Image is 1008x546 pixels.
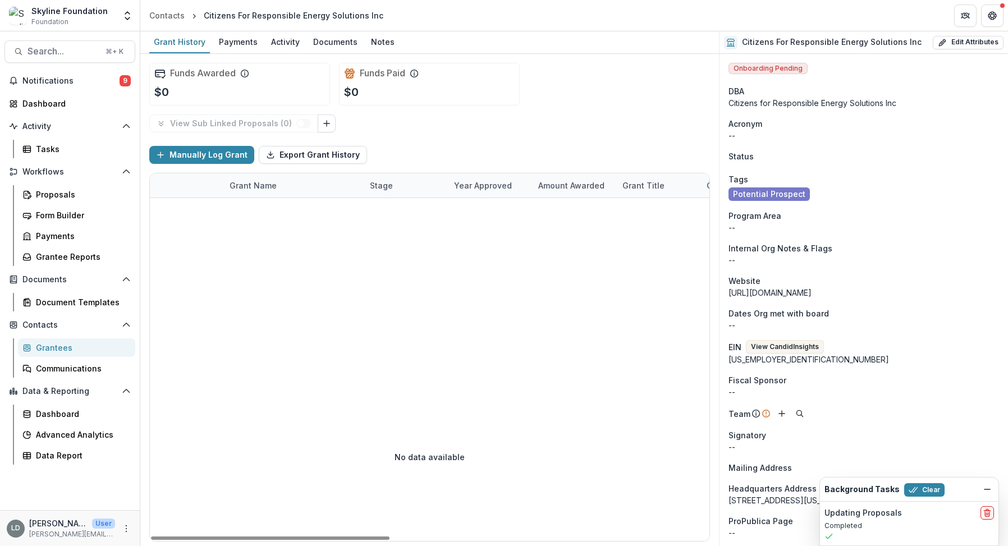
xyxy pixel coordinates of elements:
a: [URL][DOMAIN_NAME] [728,288,812,297]
div: -- [728,441,999,453]
p: EIN [728,341,741,353]
button: More [120,522,133,535]
button: Export Grant History [259,146,367,164]
div: Grant Term [700,173,784,198]
h2: Updating Proposals [824,508,902,518]
button: Notifications9 [4,72,135,90]
span: Onboarding Pending [728,63,808,74]
a: Notes [366,31,399,53]
a: Grantees [18,338,135,357]
span: Potential Prospect [733,190,805,199]
p: $0 [344,84,359,100]
button: Open Activity [4,117,135,135]
button: Search... [4,40,135,63]
div: Contacts [149,10,185,21]
p: $0 [154,84,169,100]
p: [PERSON_NAME][EMAIL_ADDRESS][DOMAIN_NAME] [29,529,115,539]
div: Dashboard [36,408,126,420]
span: Acronym [728,118,762,130]
div: Grant Name [223,180,283,191]
button: Open entity switcher [120,4,135,27]
div: Amount Awarded [532,173,616,198]
div: [STREET_ADDRESS][US_STATE] [728,494,999,506]
a: Document Templates [18,293,135,311]
span: Workflows [22,167,117,177]
p: No data available [395,451,465,463]
p: -- [728,319,999,331]
div: Skyline Foundation [31,5,108,17]
a: Form Builder [18,206,135,224]
button: Open Workflows [4,163,135,181]
p: -- [728,254,999,266]
h2: Background Tasks [824,485,900,494]
div: Documents [309,34,362,50]
div: Data Report [36,449,126,461]
span: Contacts [22,320,117,330]
span: Foundation [31,17,68,27]
div: Form Builder [36,209,126,221]
span: Dates Org met with board [728,308,829,319]
span: Search... [28,46,99,57]
div: Stage [363,173,447,198]
div: Tasks [36,143,126,155]
h2: Funds Awarded [170,68,236,79]
a: Tasks [18,140,135,158]
div: Stage [363,180,400,191]
span: Data & Reporting [22,387,117,396]
button: Add [775,407,789,420]
span: Tags [728,173,748,185]
div: ⌘ + K [103,45,126,58]
p: View Sub Linked Proposals ( 0 ) [170,119,296,129]
div: Amount Awarded [532,180,611,191]
div: Grant Term [700,180,757,191]
p: User [92,519,115,529]
p: Completed [824,521,994,531]
span: Website [728,275,760,287]
button: Partners [954,4,977,27]
button: View CandidInsights [746,340,824,354]
nav: breadcrumb [145,7,388,24]
p: -- [728,527,999,539]
button: Search [793,407,807,420]
span: Status [728,150,754,162]
div: Grant Title [616,173,700,198]
button: Link Grants [318,114,336,132]
div: Communications [36,363,126,374]
p: Team [728,408,750,420]
img: Skyline Foundation [9,7,27,25]
div: Payments [36,230,126,242]
div: Grant Name [223,173,363,198]
button: Edit Attributes [933,36,1004,49]
div: Document Templates [36,296,126,308]
div: [US_EMPLOYER_IDENTIFICATION_NUMBER] [728,354,999,365]
a: Activity [267,31,304,53]
div: Year approved [447,180,519,191]
a: Grantee Reports [18,247,135,266]
button: Open Data & Reporting [4,382,135,400]
div: Payments [214,34,262,50]
a: Communications [18,359,135,378]
a: Documents [309,31,362,53]
span: 9 [120,75,131,86]
span: Headquarters Address [728,483,817,494]
button: Clear [904,483,945,497]
div: Grant History [149,34,210,50]
div: Year approved [447,173,532,198]
span: Mailing Address [728,462,792,474]
a: Payments [18,227,135,245]
div: Advanced Analytics [36,429,126,441]
button: Manually Log Grant [149,146,254,164]
span: Internal Org Notes & Flags [728,242,832,254]
button: View Sub Linked Proposals (0) [149,114,318,132]
span: Activity [22,122,117,131]
span: Notifications [22,76,120,86]
button: delete [980,506,994,520]
div: -- [728,386,999,398]
div: Citizens for Responsible Energy Solutions Inc [728,97,999,109]
button: Open Documents [4,270,135,288]
p: -- [728,222,999,233]
button: Get Help [981,4,1004,27]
